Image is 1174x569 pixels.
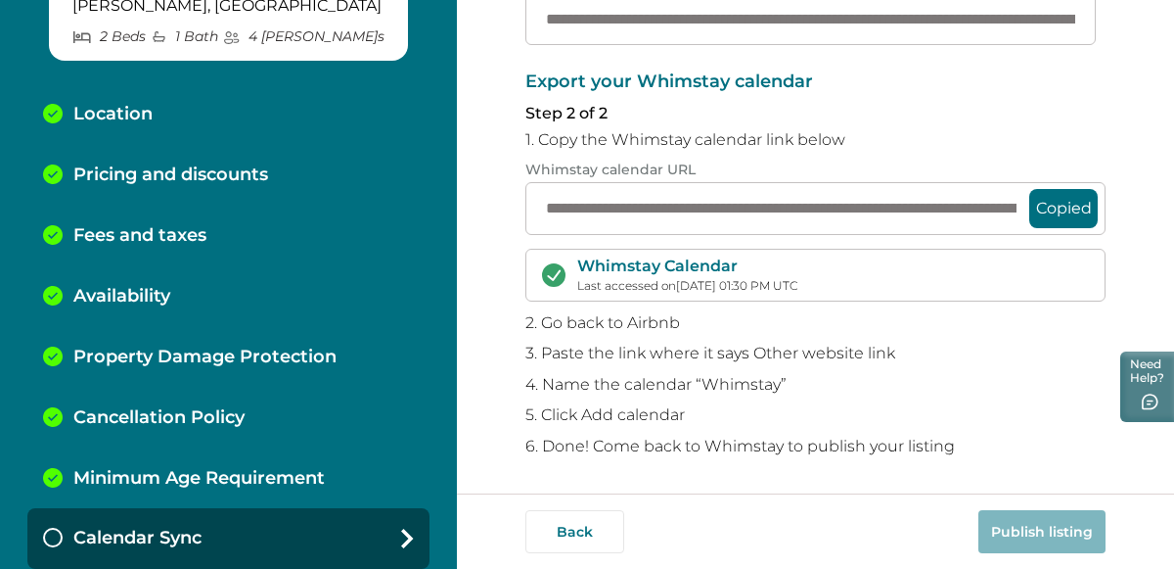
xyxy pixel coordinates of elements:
[73,407,245,429] p: Cancellation Policy
[73,286,170,308] p: Availability
[1029,189,1098,228] button: Copied
[978,510,1106,553] button: Publish listing
[73,347,337,368] p: Property Damage Protection
[525,510,624,553] button: Back
[73,104,153,125] p: Location
[73,225,206,247] p: Fees and taxes
[73,528,202,549] p: Calendar Sync
[525,313,1106,333] p: 2. Go back to Airbnb
[151,28,218,45] p: 1 Bath
[525,130,1106,150] p: 1. Copy the Whimstay calendar link below
[525,405,1106,425] p: 5. Click Add calendar
[525,162,1106,178] p: Whimstay calendar URL
[577,279,797,294] p: Last accessed on [DATE] 01:30 PM UTC
[73,468,325,490] p: Minimum Age Requirement
[72,28,146,45] p: 2 Bed s
[525,375,1106,395] p: 4. Name the calendar “Whimstay”
[223,28,384,45] p: 4 [PERSON_NAME] s
[525,344,1106,363] p: 3. Paste the link where it says Other website link
[525,72,1106,92] p: Export your Whimstay calendar
[525,437,1106,456] p: 6. Done! Come back to Whimstay to publish your listing
[73,165,268,186] p: Pricing and discounts
[577,257,797,276] p: Whimstay Calendar
[525,104,1106,123] p: Step 2 of 2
